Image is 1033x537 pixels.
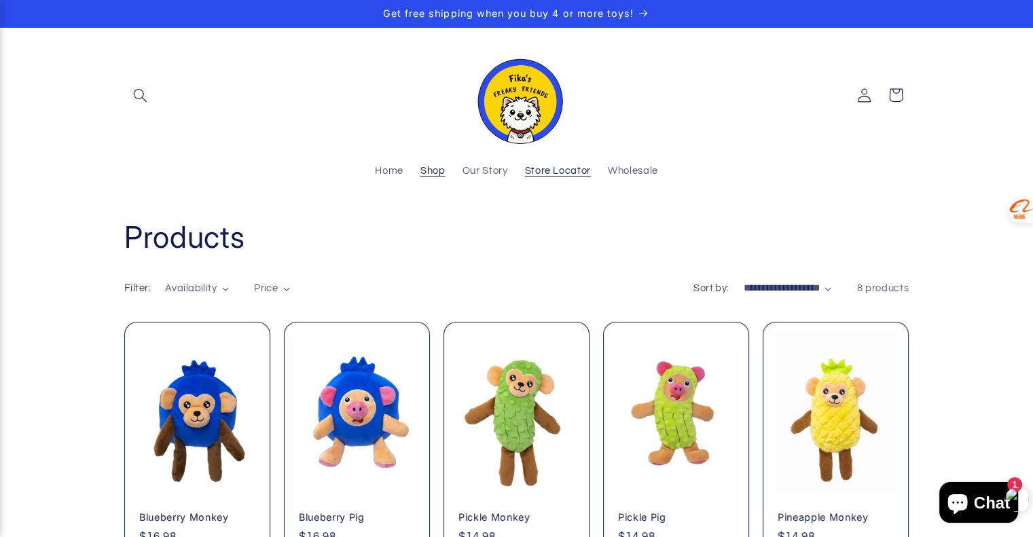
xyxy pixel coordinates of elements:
span: 8 products [857,283,909,293]
inbox-online-store-chat: Shopify online store chat [935,482,1022,526]
span: Get free shipping when you buy 4 or more toys! [383,7,634,19]
span: Our Story [463,165,508,178]
span: Price [254,283,278,293]
summary: Price [254,281,290,296]
a: Shop [412,157,454,187]
h2: Filter: [124,281,151,296]
a: Fika's Freaky Friends [464,41,570,149]
a: Pickle Pig [618,511,734,523]
h1: Products [124,218,909,257]
a: Wholesale [599,157,666,187]
label: Sort by: [693,283,729,293]
a: Pineapple Monkey [778,511,894,523]
a: Blueberry Pig [299,511,415,523]
span: Store Locator [525,165,591,178]
span: Shop [420,165,446,178]
span: Home [375,165,403,178]
summary: Availability (0 selected) [165,281,229,296]
a: Our Story [454,157,516,187]
span: Wholesale [608,165,658,178]
summary: Search [124,79,156,111]
a: Blueberry Monkey [139,511,255,523]
a: Pickle Monkey [458,511,575,523]
a: Home [367,157,412,187]
img: Fika's Freaky Friends [469,47,564,144]
a: Store Locator [516,157,599,187]
span: Availability [165,283,217,293]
